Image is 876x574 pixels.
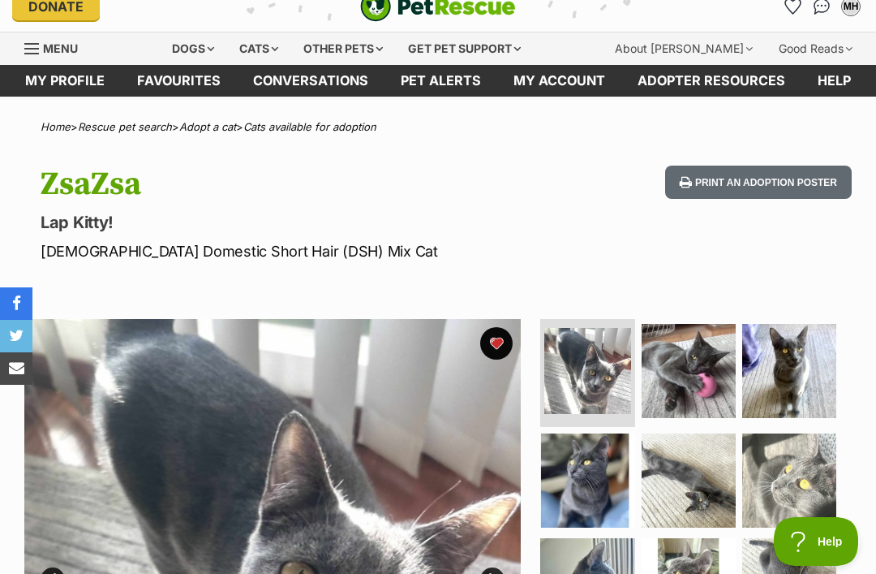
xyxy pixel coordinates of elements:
[497,65,621,97] a: My account
[665,166,852,199] button: Print an adoption poster
[78,120,172,133] a: Rescue pet search
[774,517,860,566] iframe: Help Scout Beacon - Open
[540,434,634,528] img: Photo of Zsa Zsa
[480,327,513,360] button: favourite
[603,32,764,65] div: About [PERSON_NAME]
[41,120,71,133] a: Home
[9,65,121,97] a: My profile
[237,65,384,97] a: conversations
[41,211,537,234] p: Lap Kitty!
[292,32,394,65] div: Other pets
[544,328,630,414] img: Photo of Zsa Zsa
[384,65,497,97] a: Pet alerts
[243,120,376,133] a: Cats available for adoption
[801,65,867,97] a: Help
[228,32,290,65] div: Cats
[41,166,537,203] h1: ZsaZsa
[642,324,736,418] img: Photo of Zsa Zsa
[742,434,836,528] img: Photo of Zsa Zsa
[742,324,836,418] img: Photo of Zsa Zsa
[41,240,537,262] p: [DEMOGRAPHIC_DATA] Domestic Short Hair (DSH) Mix Cat
[621,65,801,97] a: Adopter resources
[24,32,89,62] a: Menu
[179,120,236,133] a: Adopt a cat
[642,434,736,528] img: Photo of Zsa Zsa
[397,32,532,65] div: Get pet support
[161,32,225,65] div: Dogs
[43,41,78,55] span: Menu
[121,65,237,97] a: Favourites
[767,32,864,65] div: Good Reads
